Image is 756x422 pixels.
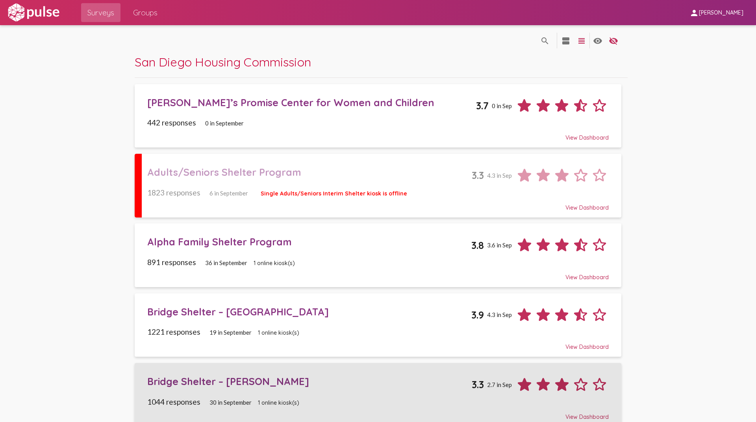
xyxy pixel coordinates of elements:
span: 19 in September [209,329,252,336]
button: [PERSON_NAME] [683,5,750,20]
div: View Dashboard [147,406,609,420]
a: Surveys [81,3,120,22]
span: 3.3 [472,169,484,181]
a: [PERSON_NAME]’s Promise Center for Women and Children3.70 in Sep442 responses0 in SeptemberView D... [135,84,621,147]
button: language [537,33,553,48]
mat-icon: person [689,8,699,18]
img: white-logo.svg [6,3,61,22]
span: 30 in September [209,399,252,406]
mat-icon: language [540,36,550,46]
span: 1 online kiosk(s) [258,399,299,406]
div: Alpha Family Shelter Program [147,236,472,248]
a: Bridge Shelter – [GEOGRAPHIC_DATA]3.94.3 in Sep1221 responses19 in September1 online kiosk(s)View... [135,293,621,357]
span: 891 responses [147,258,196,267]
span: Groups [133,6,157,20]
span: 3.3 [472,378,484,391]
span: 1044 responses [147,397,200,406]
mat-icon: language [609,36,618,46]
span: 1823 responses [147,188,200,197]
span: 1 online kiosk(s) [254,260,295,267]
span: 3.7 [476,100,489,112]
mat-icon: language [561,36,571,46]
span: 3.9 [471,309,484,321]
a: Adults/Seniors Shelter Program3.34.3 in Sep1823 responses6 in SeptemberSingle Adults/Seniors Inte... [135,154,621,217]
div: Adults/Seniors Shelter Program [147,166,472,178]
button: language [590,33,606,48]
span: 442 responses [147,118,196,127]
a: Alpha Family Shelter Program3.83.6 in Sep891 responses36 in September1 online kiosk(s)View Dashboard [135,223,621,287]
div: View Dashboard [147,197,609,211]
span: 0 in Sep [492,102,512,109]
a: Groups [127,3,164,22]
button: language [606,33,621,48]
span: 1 online kiosk(s) [258,329,299,336]
mat-icon: language [593,36,602,46]
span: 6 in September [209,190,248,197]
div: [PERSON_NAME]’s Promise Center for Women and Children [147,96,476,109]
span: [PERSON_NAME] [699,9,743,17]
span: 2.7 in Sep [487,381,512,388]
span: 0 in September [205,120,244,127]
div: Bridge Shelter – [GEOGRAPHIC_DATA] [147,306,472,318]
div: Bridge Shelter – [PERSON_NAME] [147,375,472,387]
button: language [574,33,589,48]
mat-icon: language [577,36,586,46]
span: Surveys [87,6,114,20]
span: San Diego Housing Commission [135,54,311,70]
button: language [558,33,574,48]
span: 3.8 [471,239,484,251]
span: Single Adults/Seniors Interim Shelter kiosk is offline [261,190,407,197]
span: 36 in September [205,259,247,266]
div: View Dashboard [147,336,609,350]
span: 1221 responses [147,327,200,336]
span: 4.3 in Sep [487,172,512,179]
span: 4.3 in Sep [487,311,512,318]
span: 3.6 in Sep [487,241,512,249]
div: View Dashboard [147,127,609,141]
div: View Dashboard [147,267,609,281]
